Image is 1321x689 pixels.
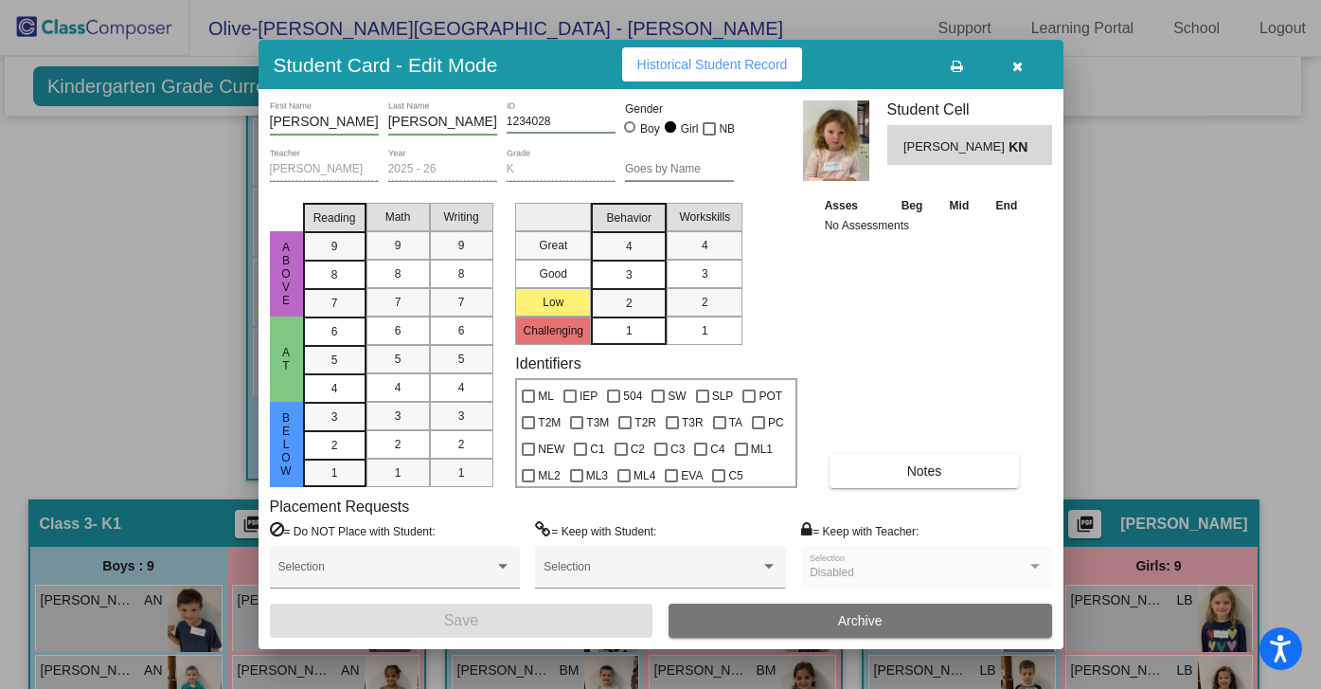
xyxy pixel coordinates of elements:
span: 7 [395,294,402,311]
span: Behavior [607,209,652,227]
th: End [982,195,1031,216]
div: Boy [639,120,660,137]
span: 2 [626,295,633,312]
span: 8 [331,266,338,283]
span: 7 [458,294,465,311]
span: 2 [331,437,338,454]
span: 3 [395,408,402,425]
span: Math [385,209,411,226]
span: 2 [395,436,402,453]
span: Historical Student Record [637,57,788,72]
span: NEW [538,438,564,461]
label: = Keep with Teacher: [801,521,919,540]
span: 8 [458,265,465,282]
span: 4 [626,238,633,255]
span: [PERSON_NAME] [903,137,1009,157]
span: T2R [634,411,656,434]
span: 7 [331,295,338,312]
span: 1 [395,464,402,481]
span: T3R [682,411,704,434]
span: Below [277,411,295,478]
button: Save [270,604,653,638]
span: 4 [331,380,338,397]
span: EVA [681,464,703,487]
span: 2 [702,294,708,311]
span: ML3 [586,464,608,487]
label: Identifiers [515,354,580,372]
span: 4 [458,379,465,396]
th: Beg [887,195,937,216]
span: 5 [395,351,402,368]
th: Asses [820,195,888,216]
span: SW [668,385,686,408]
span: Archive [838,613,883,628]
span: Writing [443,209,478,226]
span: 1 [702,322,708,339]
h3: Student Cell [887,100,1052,118]
label: Placement Requests [270,498,410,516]
span: 4 [395,379,402,396]
label: = Keep with Student: [535,521,656,540]
span: Reading [313,209,356,227]
span: 3 [702,265,708,282]
span: ML4 [634,464,655,487]
span: 4 [702,237,708,254]
span: SLP [712,385,734,408]
th: Mid [937,195,982,216]
span: At [277,346,295,372]
span: C4 [710,438,724,461]
input: teacher [270,163,379,176]
span: 3 [626,266,633,283]
span: C5 [728,464,742,487]
span: C1 [590,438,604,461]
td: No Assessments [820,216,1031,235]
span: PC [768,411,784,434]
span: TA [729,411,742,434]
span: 5 [458,351,465,368]
div: Girl [680,120,699,137]
span: 3 [331,408,338,426]
span: 8 [395,265,402,282]
span: 6 [458,322,465,339]
span: C3 [670,438,685,461]
span: 3 [458,408,465,425]
span: NB [719,118,735,140]
span: ML1 [751,438,773,461]
span: ML2 [538,464,560,487]
span: 1 [458,464,465,481]
button: Notes [830,454,1020,488]
h3: Student Card - Edit Mode [274,53,498,77]
button: Historical Student Record [622,47,803,82]
span: Save [444,612,478,628]
span: Disabled [810,566,854,579]
span: ABove [277,241,295,307]
span: 9 [395,237,402,254]
span: KN [1009,137,1035,157]
input: year [388,163,497,176]
button: Archive [669,604,1052,638]
span: Workskills [679,209,730,226]
span: T2M [538,411,561,434]
span: Notes [907,463,942,479]
input: goes by name [625,163,734,176]
span: 9 [331,238,338,255]
label: = Do NOT Place with Student: [270,521,436,540]
span: ML [538,385,554,408]
span: 5 [331,352,338,369]
span: IEP [580,385,598,408]
span: 1 [331,464,338,481]
input: Enter ID [507,116,616,129]
input: grade [507,163,616,176]
span: POT [759,385,782,408]
span: 2 [458,436,465,453]
span: C2 [631,438,645,461]
span: 6 [395,322,402,339]
span: 504 [623,385,642,408]
span: 9 [458,237,465,254]
span: 6 [331,323,338,340]
span: 1 [626,322,633,339]
mat-label: Gender [625,100,734,118]
span: T3M [586,411,609,434]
